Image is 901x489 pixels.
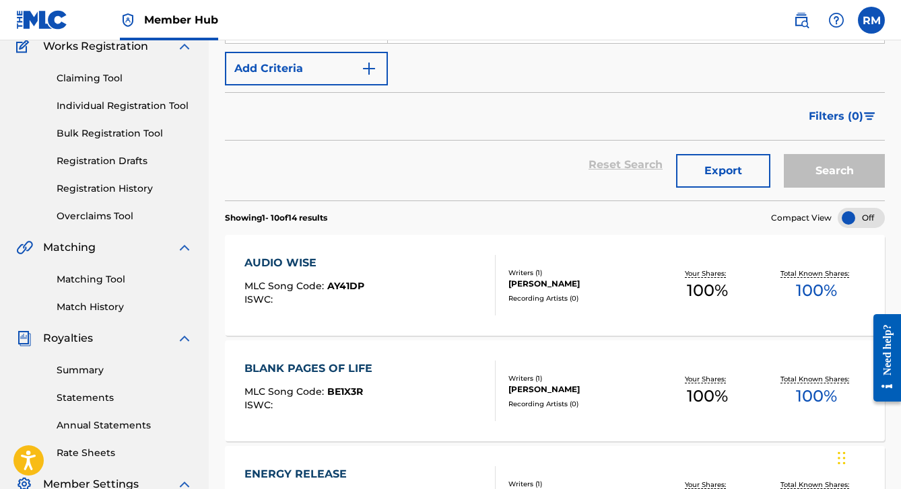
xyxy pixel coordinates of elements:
[244,280,327,292] span: MLC Song Code :
[801,100,885,133] button: Filters (0)
[244,361,379,377] div: BLANK PAGES OF LIFE
[828,12,844,28] img: help
[16,38,34,54] img: Works Registration
[809,108,863,124] span: Filters ( 0 )
[244,399,276,411] span: ISWC :
[508,479,653,489] div: Writers ( 1 )
[57,71,193,85] a: Claiming Tool
[780,268,853,278] p: Total Known Shares:
[685,374,729,384] p: Your Shares:
[508,293,653,303] div: Recording Artists ( 0 )
[244,293,276,305] span: ISWC :
[508,373,653,383] div: Writers ( 1 )
[687,278,728,303] span: 100 %
[57,418,193,432] a: Annual Statements
[838,438,846,478] div: Drag
[176,330,193,346] img: expand
[361,61,377,77] img: 9d2ae6d4665cec9f34b9.svg
[57,363,193,377] a: Summary
[57,300,193,314] a: Match History
[144,12,218,28] span: Member Hub
[244,385,327,398] span: MLC Song Code :
[43,330,93,346] span: Royalties
[327,385,363,398] span: BE1X3R
[823,7,850,34] div: Help
[57,154,193,168] a: Registration Drafts
[244,466,367,482] div: ENERGY RELEASE
[225,52,388,85] button: Add Criteria
[864,112,875,120] img: filter
[508,268,653,278] div: Writers ( 1 )
[676,154,770,188] button: Export
[508,278,653,290] div: [PERSON_NAME]
[796,278,837,303] span: 100 %
[508,399,653,409] div: Recording Artists ( 0 )
[793,12,809,28] img: search
[225,340,885,441] a: BLANK PAGES OF LIFEMLC Song Code:BE1X3RISWC:Writers (1)[PERSON_NAME]Recording Artists (0)Your Sha...
[43,38,148,54] span: Works Registration
[176,239,193,256] img: expand
[57,446,193,460] a: Rate Sheets
[834,424,901,489] iframe: Chat Widget
[120,12,136,28] img: Top Rightsholder
[57,126,193,141] a: Bulk Registration Tool
[57,391,193,405] a: Statements
[771,212,832,224] span: Compact View
[57,272,193,287] a: Matching Tool
[176,38,193,54] img: expand
[327,280,364,292] span: AY41DP
[43,239,96,256] span: Matching
[16,330,32,346] img: Royalties
[57,99,193,113] a: Individual Registration Tool
[780,374,853,384] p: Total Known Shares:
[57,209,193,223] a: Overclaims Tool
[685,268,729,278] p: Your Shares:
[508,383,653,396] div: [PERSON_NAME]
[687,384,728,408] span: 100 %
[225,212,327,224] p: Showing 1 - 10 of 14 results
[16,10,68,30] img: MLC Logo
[225,10,885,200] form: Search Form
[796,384,837,408] span: 100 %
[225,235,885,336] a: AUDIO WISEMLC Song Code:AY41DPISWC:Writers (1)[PERSON_NAME]Recording Artists (0)Your Shares:100%T...
[788,7,815,34] a: Public Search
[863,302,901,413] iframe: Resource Center
[244,255,364,271] div: AUDIO WISE
[858,7,885,34] div: User Menu
[16,239,33,256] img: Matching
[57,182,193,196] a: Registration History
